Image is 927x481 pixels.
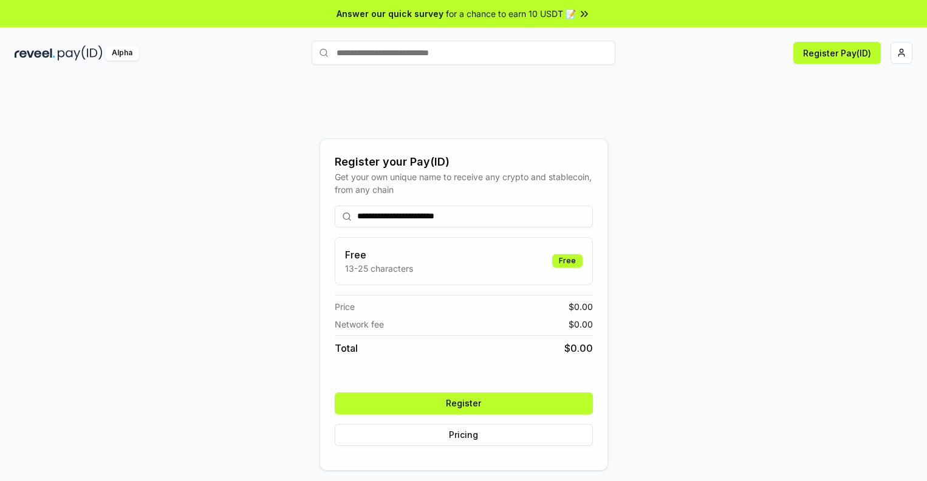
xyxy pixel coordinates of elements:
[335,341,358,355] span: Total
[569,318,593,331] span: $ 0.00
[446,7,576,20] span: for a chance to earn 10 USDT 📝
[793,42,881,64] button: Register Pay(ID)
[335,170,593,196] div: Get your own unique name to receive any crypto and stablecoin, from any chain
[564,341,593,355] span: $ 0.00
[552,254,583,267] div: Free
[15,45,55,61] img: reveel_dark
[335,153,593,170] div: Register your Pay(ID)
[58,45,103,61] img: pay_id
[335,300,355,313] span: Price
[335,392,593,414] button: Register
[335,318,384,331] span: Network fee
[335,424,593,446] button: Pricing
[345,247,413,262] h3: Free
[569,300,593,313] span: $ 0.00
[105,45,139,61] div: Alpha
[345,262,413,275] p: 13-25 characters
[337,7,443,20] span: Answer our quick survey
